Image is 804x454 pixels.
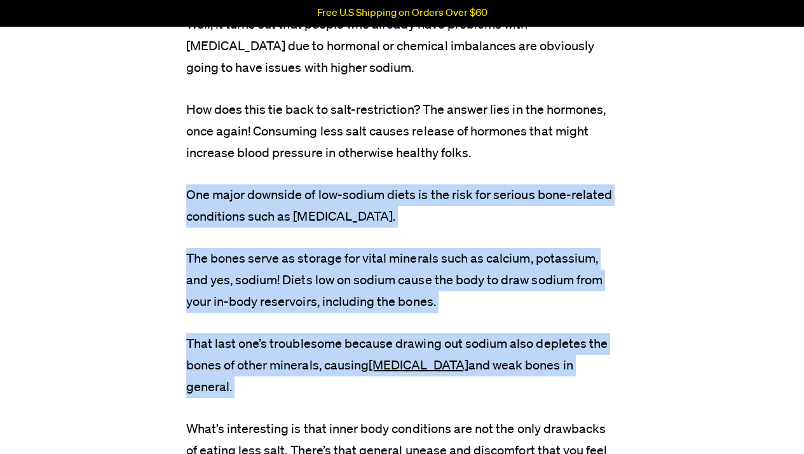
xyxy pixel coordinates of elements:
p: That last one’s troublesome because drawing out sodium also depletes the bones of other minerals,... [186,333,618,398]
p: The bones serve as storage for vital minerals such as calcium, potassium, and yes, sodium! Diets ... [186,248,618,313]
a: [MEDICAL_DATA] [369,359,468,372]
p: One major downside of low-sodium diets is the risk for serious bone-related conditions such as [M... [186,184,618,228]
p: Well, it turns out that people who already have problems with [MEDICAL_DATA] due to hormonal or c... [186,14,618,79]
p: Free U.S Shipping on Orders Over $60 [317,8,487,19]
p: How does this tie back to salt-restriction? The answer lies in the hormones, once again! Consumin... [186,99,618,164]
